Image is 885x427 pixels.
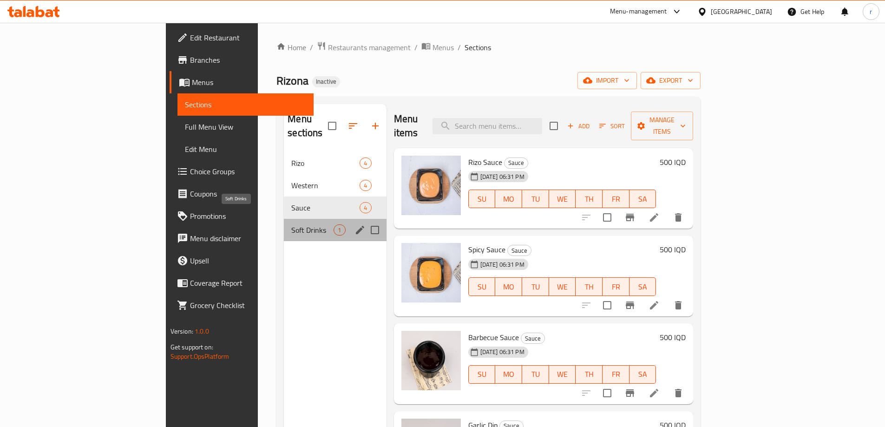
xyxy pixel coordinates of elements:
[360,204,371,212] span: 4
[597,383,617,403] span: Select to update
[468,155,502,169] span: Rizo Sauce
[606,368,626,381] span: FR
[468,330,519,344] span: Barbecue Sauce
[667,206,689,229] button: delete
[544,116,564,136] span: Select section
[317,41,411,53] a: Restaurants management
[593,119,631,133] span: Sort items
[360,181,371,190] span: 4
[177,116,314,138] a: Full Menu View
[185,144,306,155] span: Edit Menu
[505,158,528,168] span: Sauce
[619,206,641,229] button: Branch-specific-item
[465,42,491,53] span: Sections
[170,350,229,362] a: Support.OpsPlatform
[667,382,689,404] button: delete
[660,331,686,344] h6: 500 IQD
[190,300,306,311] span: Grocery Checklist
[284,152,386,174] div: Rizo4
[291,202,360,213] div: Sauce
[576,190,603,208] button: TH
[284,148,386,245] nav: Menu sections
[564,119,593,133] span: Add item
[597,119,627,133] button: Sort
[190,255,306,266] span: Upsell
[585,75,629,86] span: import
[170,160,314,183] a: Choice Groups
[468,277,496,296] button: SU
[477,172,528,181] span: [DATE] 06:31 PM
[660,156,686,169] h6: 500 IQD
[170,26,314,49] a: Edit Restaurant
[579,368,599,381] span: TH
[603,365,629,384] button: FR
[360,159,371,168] span: 4
[342,115,364,137] span: Sort sections
[477,260,528,269] span: [DATE] 06:31 PM
[458,42,461,53] li: /
[667,294,689,316] button: delete
[185,99,306,110] span: Sections
[522,190,549,208] button: TU
[433,42,454,53] span: Menus
[170,71,314,93] a: Menus
[477,348,528,356] span: [DATE] 06:31 PM
[603,277,629,296] button: FR
[495,365,522,384] button: MO
[170,325,193,337] span: Version:
[421,41,454,53] a: Menus
[177,138,314,160] a: Edit Menu
[619,294,641,316] button: Branch-specific-item
[334,226,345,235] span: 1
[579,192,599,206] span: TH
[553,192,572,206] span: WE
[549,365,576,384] button: WE
[190,210,306,222] span: Promotions
[322,116,342,136] span: Select all sections
[190,54,306,66] span: Branches
[649,388,660,399] a: Edit menu item
[629,190,656,208] button: SA
[649,212,660,223] a: Edit menu item
[328,42,411,53] span: Restaurants management
[472,192,492,206] span: SU
[564,119,593,133] button: Add
[648,75,693,86] span: export
[579,280,599,294] span: TH
[638,114,686,138] span: Manage items
[549,277,576,296] button: WE
[394,112,422,140] h2: Menu items
[190,277,306,289] span: Coverage Report
[190,233,306,244] span: Menu disclaimer
[468,243,505,256] span: Spicy Sauce
[177,93,314,116] a: Sections
[190,166,306,177] span: Choice Groups
[619,382,641,404] button: Branch-specific-item
[553,368,572,381] span: WE
[629,277,656,296] button: SA
[468,365,496,384] button: SU
[576,277,603,296] button: TH
[170,294,314,316] a: Grocery Checklist
[185,121,306,132] span: Full Menu View
[190,188,306,199] span: Coupons
[499,192,518,206] span: MO
[522,365,549,384] button: TU
[284,174,386,197] div: Western4
[353,223,367,237] button: edit
[499,368,518,381] span: MO
[170,341,213,353] span: Get support on:
[660,243,686,256] h6: 500 IQD
[507,245,531,256] div: Sauce
[468,190,496,208] button: SU
[192,77,306,88] span: Menus
[526,280,545,294] span: TU
[504,158,528,169] div: Sauce
[360,158,371,169] div: items
[495,277,522,296] button: MO
[360,180,371,191] div: items
[170,49,314,71] a: Branches
[553,280,572,294] span: WE
[508,245,531,256] span: Sauce
[170,250,314,272] a: Upsell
